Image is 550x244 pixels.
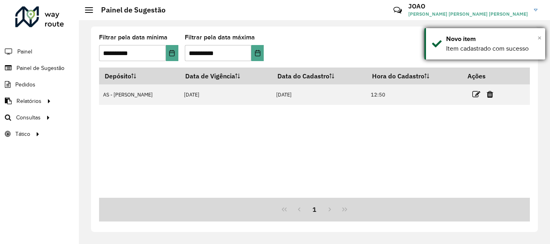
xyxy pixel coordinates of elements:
button: Choose Date [166,45,178,61]
span: Painel de Sugestão [17,64,64,72]
h2: Painel de Sugestão [93,6,165,14]
div: Novo item [446,34,539,44]
a: Editar [472,89,480,100]
span: Pedidos [15,80,35,89]
td: [DATE] [272,84,366,105]
button: 1 [307,202,322,217]
button: Close [538,32,542,44]
span: Consultas [16,113,41,122]
span: Painel [17,47,32,56]
button: Choose Date [251,45,264,61]
th: Data de Vigência [180,68,272,84]
td: [DATE] [180,84,272,105]
a: Excluir [487,89,493,100]
div: Item cadastrado com sucesso [446,44,539,53]
label: Filtrar pela data máxima [185,33,255,42]
span: × [538,33,542,42]
th: Ações [462,68,510,84]
span: Relatórios [17,97,41,105]
th: Data do Cadastro [272,68,366,84]
span: [PERSON_NAME] [PERSON_NAME] [PERSON_NAME] [408,10,528,18]
label: Filtrar pela data mínima [99,33,167,42]
span: Tático [15,130,30,138]
td: AS - [PERSON_NAME] [99,84,180,105]
th: Hora do Cadastro [367,68,462,84]
th: Depósito [99,68,180,84]
td: 12:50 [367,84,462,105]
a: Contato Rápido [389,2,406,19]
h3: JOAO [408,2,528,10]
